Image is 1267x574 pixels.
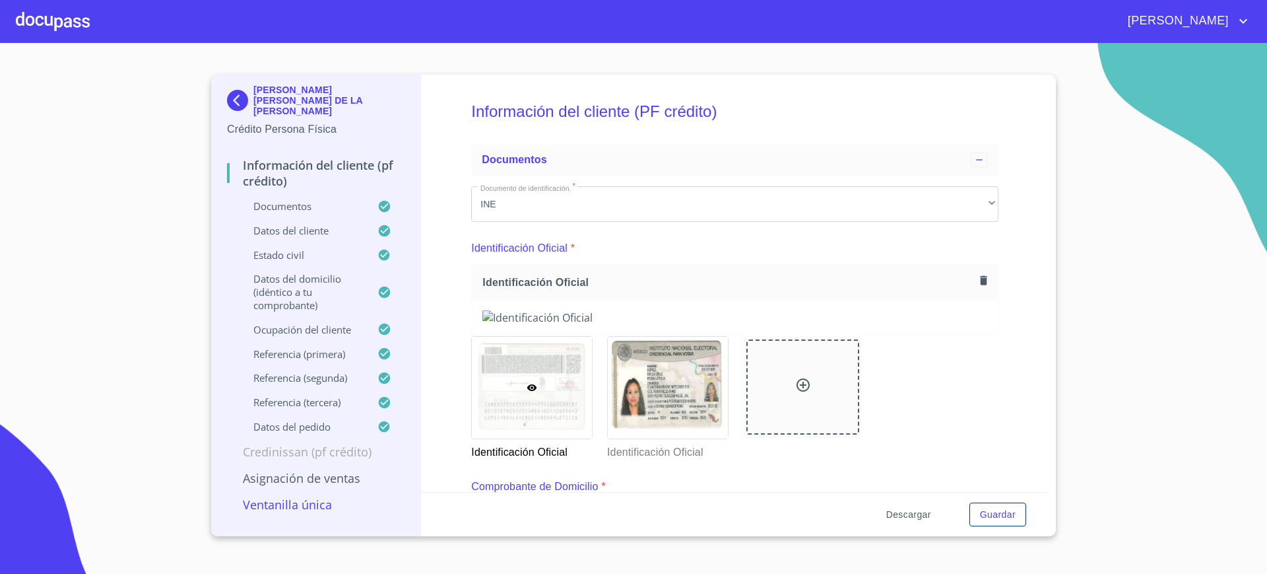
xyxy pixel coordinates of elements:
[482,310,987,325] img: Identificación Oficial
[227,224,377,237] p: Datos del cliente
[607,439,727,460] p: Identificación Oficial
[471,186,998,222] div: INE
[471,439,591,460] p: Identificación Oficial
[881,503,936,527] button: Descargar
[227,85,405,122] div: [PERSON_NAME] [PERSON_NAME] DE LA [PERSON_NAME]
[1118,11,1251,32] button: account of current user
[980,507,1016,523] span: Guardar
[886,507,931,523] span: Descargar
[608,337,728,439] img: Identificación Oficial
[227,122,405,137] p: Crédito Persona Física
[227,497,405,513] p: Ventanilla única
[227,470,405,486] p: Asignación de Ventas
[227,371,377,384] p: Referencia (segunda)
[471,240,568,256] p: Identificación Oficial
[253,85,405,116] p: [PERSON_NAME] [PERSON_NAME] DE LA [PERSON_NAME]
[227,396,377,409] p: Referencia (tercera)
[227,444,405,460] p: Credinissan (PF crédito)
[227,420,377,433] p: Datos del pedido
[471,479,598,495] p: Comprobante de Domicilio
[1118,11,1235,32] span: [PERSON_NAME]
[227,199,377,213] p: Documentos
[227,272,377,312] p: Datos del domicilio (idéntico a tu comprobante)
[227,347,377,361] p: Referencia (primera)
[482,275,975,289] span: Identificación Oficial
[227,323,377,336] p: Ocupación del Cliente
[471,144,998,176] div: Documentos
[227,248,377,262] p: Estado Civil
[482,154,546,165] span: Documentos
[471,85,998,139] h5: Información del cliente (PF crédito)
[227,157,405,189] p: Información del cliente (PF crédito)
[969,503,1026,527] button: Guardar
[227,90,253,111] img: Docupass spot blue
